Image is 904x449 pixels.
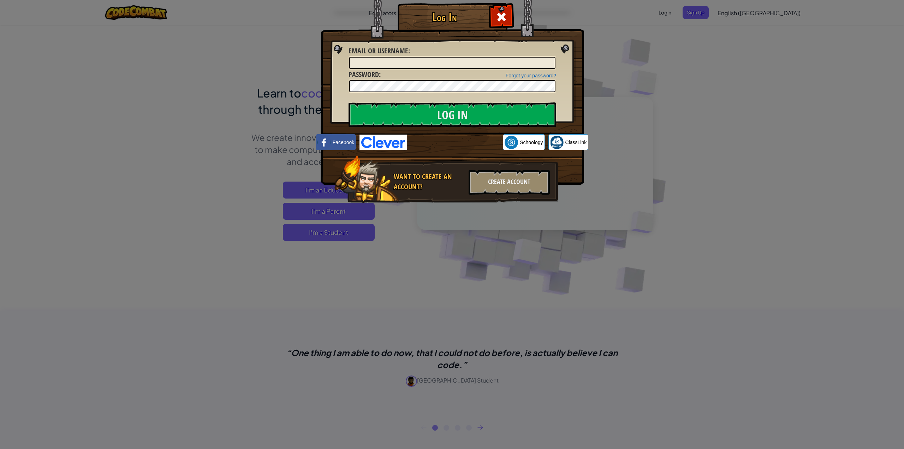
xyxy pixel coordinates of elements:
[407,135,503,150] iframe: Sign in with Google Button
[317,136,331,149] img: facebook_small.png
[399,11,489,23] h1: Log In
[349,46,408,55] span: Email or Username
[520,139,543,146] span: Schoology
[349,102,556,127] input: Log In
[469,170,550,195] div: Create Account
[506,73,556,78] a: Forgot your password?
[565,139,587,146] span: ClassLink
[550,136,564,149] img: classlink-logo-small.png
[359,135,407,150] img: clever-logo-blue.png
[349,70,381,80] label: :
[394,172,464,192] div: Want to create an account?
[505,136,518,149] img: schoology.png
[349,46,410,56] label: :
[349,70,379,79] span: Password
[333,139,354,146] span: Facebook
